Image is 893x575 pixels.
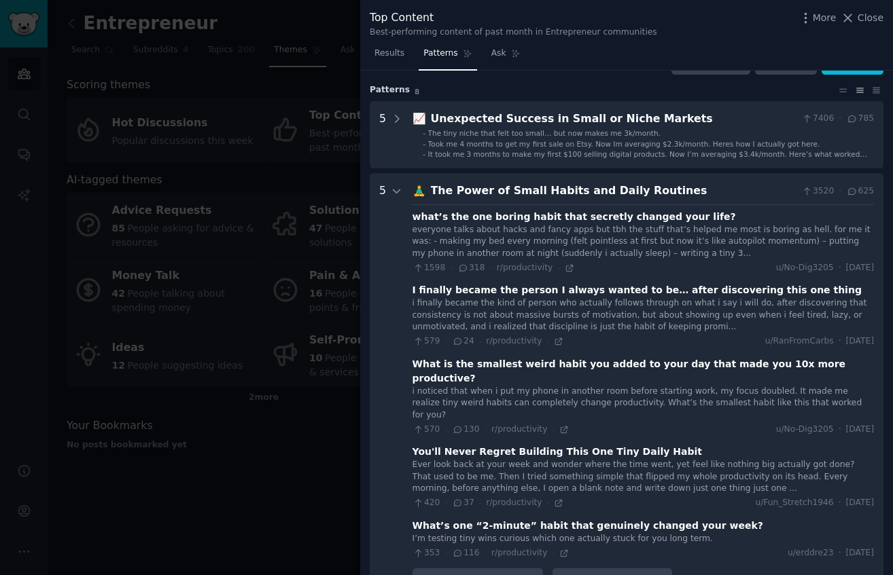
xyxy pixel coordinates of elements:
span: [DATE] [846,497,874,509]
span: · [547,337,549,346]
span: r/productivity [486,498,542,507]
span: · [489,263,491,273]
span: 🧘‍♂️ [413,184,426,197]
span: More [813,11,837,25]
span: [DATE] [846,547,874,559]
span: · [839,113,841,125]
button: More [799,11,837,25]
div: You'll Never Regret Building This One Tiny Daily Habit [413,445,702,459]
div: I’m testing tiny wins curious which one actually stuck for you long term. [413,533,874,545]
span: 7406 [801,113,835,125]
span: · [450,263,452,273]
div: What is the smallest weird habit you added to your day that made you 10x more productive? [413,357,874,386]
span: 570 [413,424,440,436]
a: Patterns [419,43,476,71]
div: - [423,128,425,138]
div: Ever look back at your week and wonder where the time went, yet feel like nothing big actually go... [413,459,874,495]
button: Close [841,11,883,25]
span: 116 [452,547,480,559]
span: [DATE] [846,424,874,436]
span: Results [374,48,404,60]
span: 24 [452,335,474,348]
span: u/RanFromCarbs [765,335,834,348]
span: r/productivity [486,336,542,346]
div: i finally became the kind of person who actually follows through on what i say i will do, after d... [413,297,874,333]
span: · [444,425,446,434]
span: 579 [413,335,440,348]
span: · [552,425,554,434]
span: u/No-Dig3205 [776,262,834,274]
div: 5 [379,111,386,160]
span: r/productivity [497,263,553,272]
div: What’s one “2-minute” habit that genuinely changed your week? [413,519,763,533]
div: everyone talks about hacks and fancy apps but tbh the stuff that’s helped me most is boring as he... [413,224,874,260]
a: Ask [487,43,525,71]
span: [DATE] [846,262,874,274]
span: 625 [846,185,874,198]
span: r/productivity [491,424,547,434]
div: Unexpected Success in Small or Niche Markets [431,111,796,128]
span: 420 [413,497,440,509]
div: The Power of Small Habits and Daily Routines [431,183,796,200]
span: u/No-Dig3205 [776,424,834,436]
span: 1598 [413,262,446,274]
span: 37 [452,497,474,509]
span: · [839,424,841,436]
a: Results [370,43,409,71]
span: 130 [452,424,480,436]
div: - [423,139,425,149]
span: The tiny niche that felt too small… but now makes me 3k/month. [428,129,661,137]
div: - [423,149,425,159]
span: · [479,337,481,346]
span: 353 [413,547,440,559]
span: · [444,337,446,346]
span: 3520 [801,185,835,198]
span: Ask [491,48,506,60]
div: Top Content [370,10,657,26]
span: Pattern s [370,84,410,96]
span: · [547,498,549,508]
span: u/Fun_Stretch1946 [755,497,833,509]
span: · [485,425,487,434]
span: · [839,185,841,198]
div: i noticed that when i put my phone in another room before starting work, my focus doubled. It mad... [413,386,874,422]
span: Patterns [423,48,457,60]
span: · [485,549,487,558]
span: · [444,498,446,508]
span: 8 [415,88,419,96]
span: u/erddre23 [788,547,834,559]
span: [DATE] [846,335,874,348]
span: It took me 3 months to make my first $100 selling digital products. Now I’m averaging $3.4k/month... [428,150,867,168]
div: I finally became the person I always wanted to be… after discovering this one thing [413,283,862,297]
span: · [839,497,841,509]
span: · [479,498,481,508]
div: what’s the one boring habit that secretly changed your life? [413,210,736,224]
span: · [444,549,446,558]
div: Best-performing content of past month in Entrepreneur communities [370,26,657,39]
span: 318 [457,262,485,274]
span: 📈 [413,112,426,125]
span: Close [858,11,883,25]
span: 785 [846,113,874,125]
span: Took me 4 months to get my first sale on Etsy. Now Im averaging $2.3k/month. Heres how I actually... [428,140,820,148]
span: · [552,549,554,558]
span: · [839,262,841,274]
span: · [557,263,559,273]
span: · [839,547,841,559]
span: r/productivity [491,548,547,557]
span: · [839,335,841,348]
